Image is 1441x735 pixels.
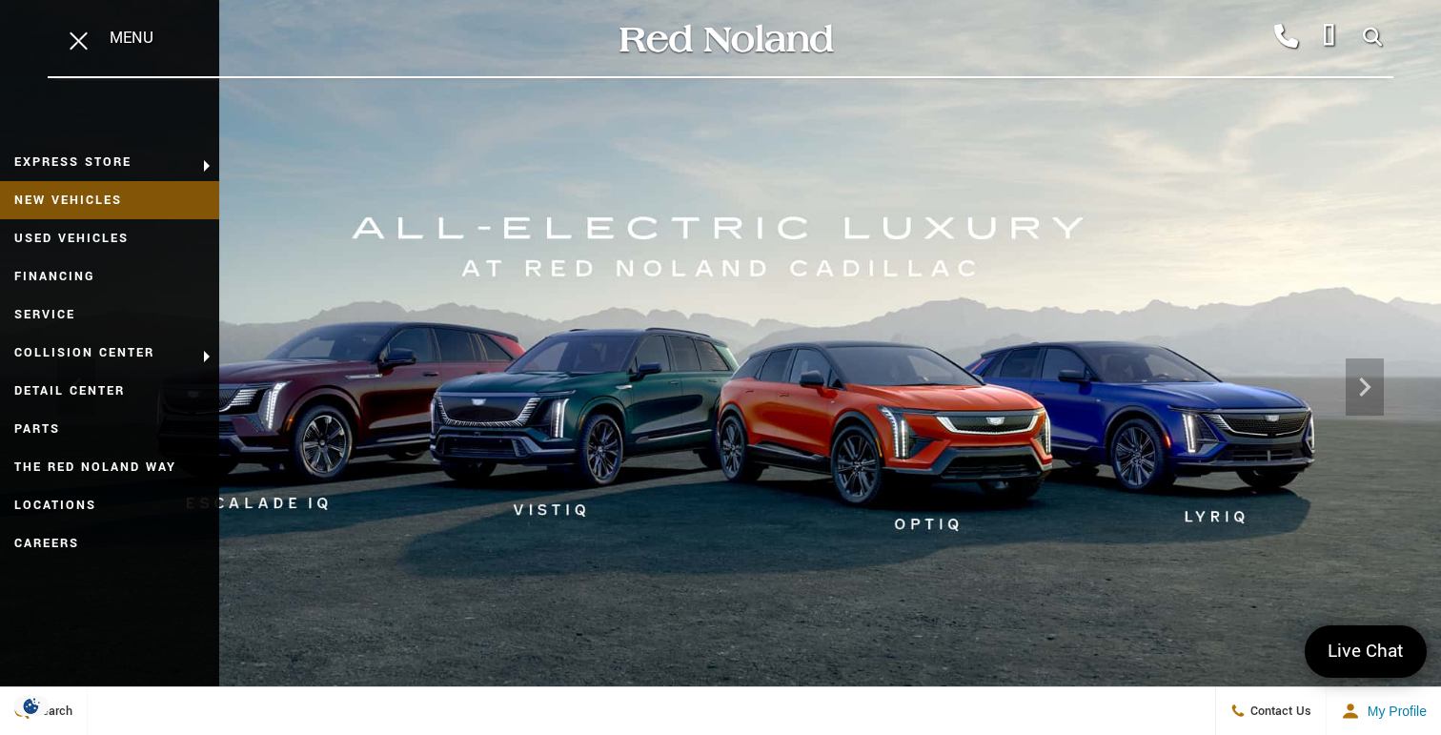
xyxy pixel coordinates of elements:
[10,696,53,716] section: Click to Open Cookie Consent Modal
[10,696,53,716] img: Opt-Out Icon
[1318,639,1413,664] span: Live Chat
[1327,687,1441,735] button: Open user profile menu
[1346,358,1384,416] div: Next
[1246,703,1311,720] span: Contact Us
[1305,625,1427,678] a: Live Chat
[1360,704,1427,719] span: My Profile
[616,22,835,55] img: Red Noland Auto Group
